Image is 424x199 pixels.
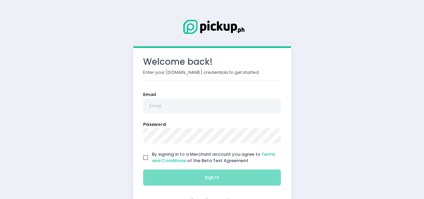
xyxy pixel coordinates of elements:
a: Terms and Conditions [152,151,275,164]
p: Enter your [DOMAIN_NAME] credentials to get started. [143,69,281,76]
img: Logo [179,18,246,35]
span: Sign In [205,174,219,181]
label: Email [143,91,156,98]
input: Email [143,98,281,114]
label: Password [143,121,166,128]
h3: Welcome back! [143,57,281,67]
span: By signing in to a Merchant account you agree to of the Beta Test Agreement [152,151,275,164]
button: Sign In [143,169,281,186]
